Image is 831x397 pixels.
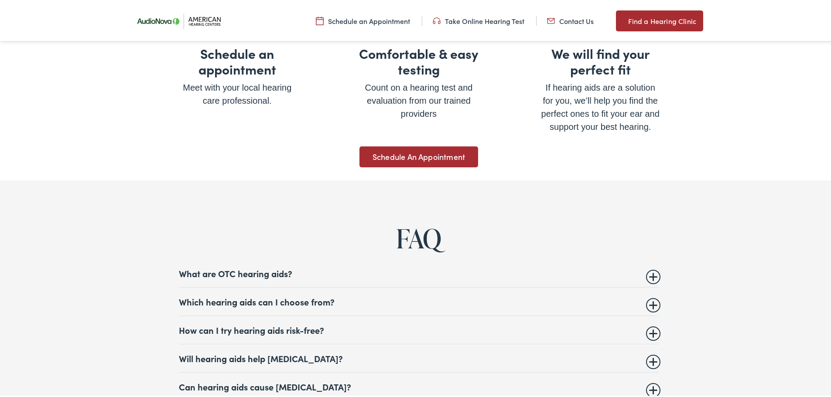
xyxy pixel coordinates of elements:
[316,14,410,24] a: Schedule an Appointment
[358,44,479,75] h3: Comfortable & easy testing
[177,44,298,75] h3: Schedule an appointment
[547,14,555,24] img: utility icon
[547,14,594,24] a: Contact Us
[358,79,479,119] p: Count on a hearing test and evaluation from our trained providers
[34,222,804,251] h2: FAQ
[616,9,703,30] a: Find a Hearing Clinic
[179,266,659,277] summary: What are OTC hearing aids?
[540,44,661,75] h3: We will find your perfect fit
[616,14,624,24] img: utility icon
[540,79,661,132] p: If hearing aids are a solution for you, we’ll help you find the perfect ones to fit your ear and ...
[179,351,659,362] summary: Will hearing aids help [MEDICAL_DATA]?
[177,79,298,105] p: Meet with your local hearing care professional.
[433,14,441,24] img: utility icon
[179,323,659,333] summary: How can I try hearing aids risk-free?
[316,14,324,24] img: utility icon
[359,145,478,166] a: Schedule An Appointment
[179,380,659,390] summary: Can hearing aids cause [MEDICAL_DATA]?
[433,14,524,24] a: Take Online Hearing Test
[179,295,659,305] summary: Which hearing aids can I choose from?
